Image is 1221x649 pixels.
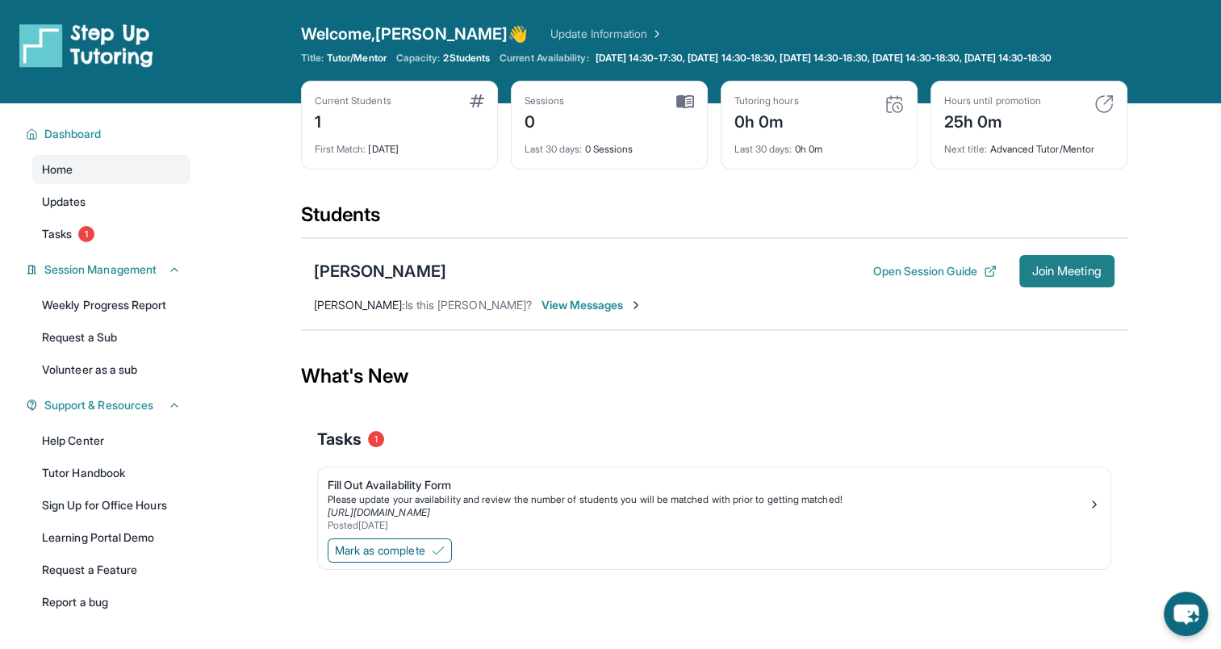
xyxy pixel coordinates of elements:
[32,155,190,184] a: Home
[525,94,565,107] div: Sessions
[38,126,181,142] button: Dashboard
[314,260,446,283] div: [PERSON_NAME]
[734,94,799,107] div: Tutoring hours
[32,355,190,384] a: Volunteer as a sub
[500,52,588,65] span: Current Availability:
[368,431,384,447] span: 1
[42,226,72,242] span: Tasks
[542,297,642,313] span: View Messages
[315,107,391,133] div: 1
[301,52,324,65] span: Title:
[32,523,190,552] a: Learning Portal Demo
[592,52,1056,65] a: [DATE] 14:30-17:30, [DATE] 14:30-18:30, [DATE] 14:30-18:30, [DATE] 14:30-18:30, [DATE] 14:30-18:30
[550,26,663,42] a: Update Information
[470,94,484,107] img: card
[301,341,1127,412] div: What's New
[32,555,190,584] a: Request a Feature
[944,107,1041,133] div: 25h 0m
[314,298,405,312] span: [PERSON_NAME] :
[32,187,190,216] a: Updates
[317,428,362,450] span: Tasks
[734,133,904,156] div: 0h 0m
[944,143,988,155] span: Next title :
[42,194,86,210] span: Updates
[32,426,190,455] a: Help Center
[19,23,153,68] img: logo
[525,133,694,156] div: 0 Sessions
[443,52,490,65] span: 2 Students
[38,397,181,413] button: Support & Resources
[525,107,565,133] div: 0
[734,143,792,155] span: Last 30 days :
[301,23,529,45] span: Welcome, [PERSON_NAME] 👋
[38,262,181,278] button: Session Management
[42,161,73,178] span: Home
[647,26,663,42] img: Chevron Right
[432,544,445,557] img: Mark as complete
[596,52,1052,65] span: [DATE] 14:30-17:30, [DATE] 14:30-18:30, [DATE] 14:30-18:30, [DATE] 14:30-18:30, [DATE] 14:30-18:30
[32,291,190,320] a: Weekly Progress Report
[328,519,1088,532] div: Posted [DATE]
[872,263,996,279] button: Open Session Guide
[1094,94,1114,114] img: card
[734,107,799,133] div: 0h 0m
[944,133,1114,156] div: Advanced Tutor/Mentor
[676,94,694,109] img: card
[315,94,391,107] div: Current Students
[328,477,1088,493] div: Fill Out Availability Form
[32,323,190,352] a: Request a Sub
[315,133,484,156] div: [DATE]
[328,538,452,563] button: Mark as complete
[44,126,102,142] span: Dashboard
[884,94,904,114] img: card
[525,143,583,155] span: Last 30 days :
[32,458,190,488] a: Tutor Handbook
[1164,592,1208,636] button: chat-button
[32,588,190,617] a: Report a bug
[44,397,153,413] span: Support & Resources
[944,94,1041,107] div: Hours until promotion
[328,493,1088,506] div: Please update your availability and review the number of students you will be matched with prior ...
[335,542,425,559] span: Mark as complete
[1032,266,1102,276] span: Join Meeting
[301,202,1127,237] div: Students
[327,52,387,65] span: Tutor/Mentor
[328,506,430,518] a: [URL][DOMAIN_NAME]
[396,52,441,65] span: Capacity:
[315,143,366,155] span: First Match :
[32,491,190,520] a: Sign Up for Office Hours
[44,262,157,278] span: Session Management
[1019,255,1114,287] button: Join Meeting
[32,220,190,249] a: Tasks1
[405,298,533,312] span: Is this [PERSON_NAME]?
[629,299,642,312] img: Chevron-Right
[318,467,1110,535] a: Fill Out Availability FormPlease update your availability and review the number of students you w...
[78,226,94,242] span: 1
